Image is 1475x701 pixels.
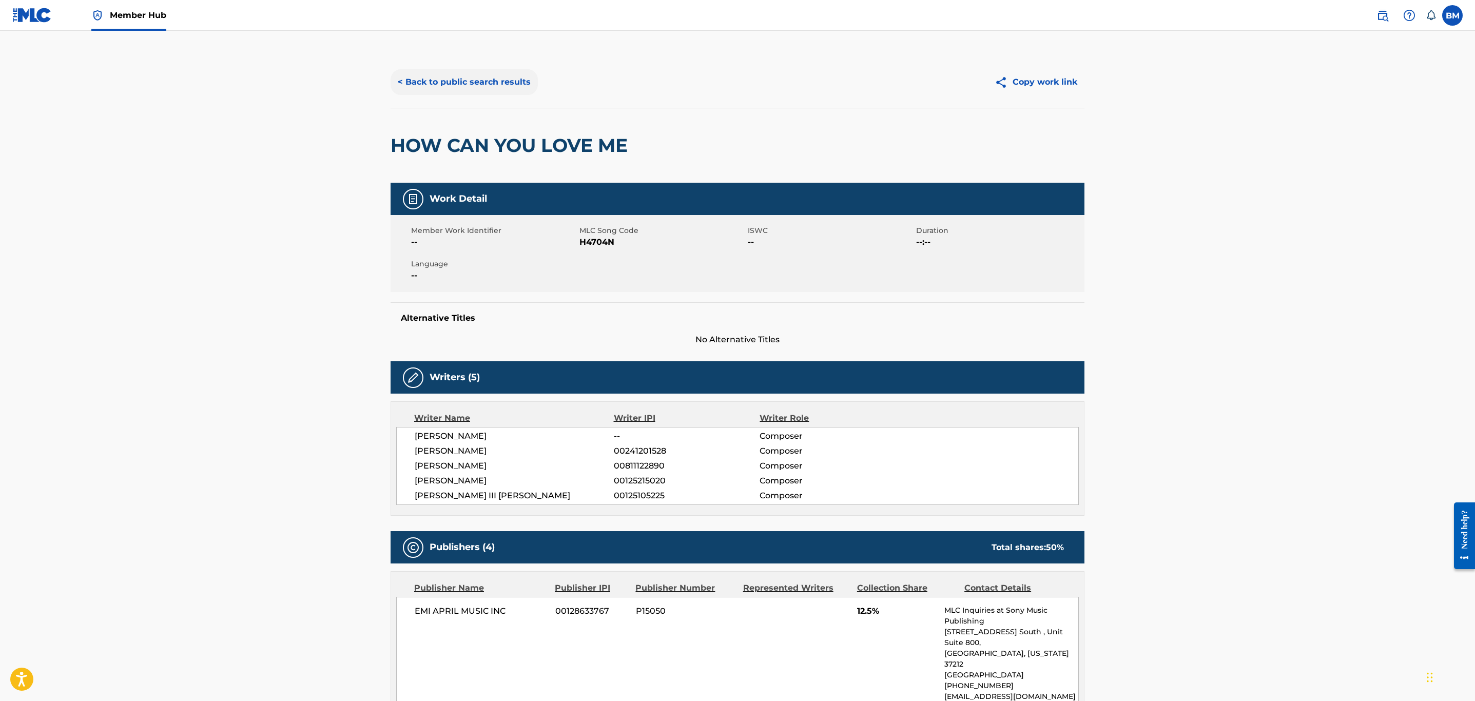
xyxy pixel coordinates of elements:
[407,541,419,554] img: Publishers
[1446,494,1475,577] iframe: Resource Center
[415,460,614,472] span: [PERSON_NAME]
[12,8,52,23] img: MLC Logo
[391,334,1084,346] span: No Alternative Titles
[555,582,628,594] div: Publisher IPI
[1046,542,1064,552] span: 50 %
[995,76,1013,89] img: Copy work link
[407,372,419,384] img: Writers
[1442,5,1463,26] div: User Menu
[1376,9,1389,22] img: search
[415,430,614,442] span: [PERSON_NAME]
[415,445,614,457] span: [PERSON_NAME]
[857,582,957,594] div: Collection Share
[614,475,760,487] span: 00125215020
[614,412,760,424] div: Writer IPI
[1424,652,1475,701] iframe: Chat Widget
[916,236,1082,248] span: --:--
[391,69,538,95] button: < Back to public search results
[579,236,745,248] span: H4704N
[760,430,892,442] span: Composer
[1426,10,1436,21] div: Notifications
[614,490,760,502] span: 00125105225
[415,605,548,617] span: EMI APRIL MUSIC INC
[760,475,892,487] span: Composer
[407,193,419,205] img: Work Detail
[944,648,1078,670] p: [GEOGRAPHIC_DATA], [US_STATE] 37212
[944,680,1078,691] p: [PHONE_NUMBER]
[411,225,577,236] span: Member Work Identifier
[1427,662,1433,693] div: Drag
[760,490,892,502] span: Composer
[1372,5,1393,26] a: Public Search
[414,582,547,594] div: Publisher Name
[743,582,849,594] div: Represented Writers
[415,475,614,487] span: [PERSON_NAME]
[430,193,487,205] h5: Work Detail
[430,372,480,383] h5: Writers (5)
[944,605,1078,627] p: MLC Inquiries at Sony Music Publishing
[944,627,1078,648] p: [STREET_ADDRESS] South , Unit Suite 800,
[401,313,1074,323] h5: Alternative Titles
[944,670,1078,680] p: [GEOGRAPHIC_DATA]
[636,605,735,617] span: P15050
[614,445,760,457] span: 00241201528
[760,460,892,472] span: Composer
[555,605,628,617] span: 00128633767
[964,582,1064,594] div: Contact Details
[614,460,760,472] span: 00811122890
[614,430,760,442] span: --
[760,445,892,457] span: Composer
[748,236,914,248] span: --
[987,69,1084,95] button: Copy work link
[1403,9,1415,22] img: help
[110,9,166,21] span: Member Hub
[579,225,745,236] span: MLC Song Code
[1399,5,1420,26] div: Help
[91,9,104,22] img: Top Rightsholder
[760,412,892,424] div: Writer Role
[411,236,577,248] span: --
[857,605,937,617] span: 12.5%
[391,134,633,157] h2: HOW CAN YOU LOVE ME
[415,490,614,502] span: [PERSON_NAME] III [PERSON_NAME]
[411,259,577,269] span: Language
[635,582,735,594] div: Publisher Number
[411,269,577,282] span: --
[992,541,1064,554] div: Total shares:
[916,225,1082,236] span: Duration
[414,412,614,424] div: Writer Name
[430,541,495,553] h5: Publishers (4)
[748,225,914,236] span: ISWC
